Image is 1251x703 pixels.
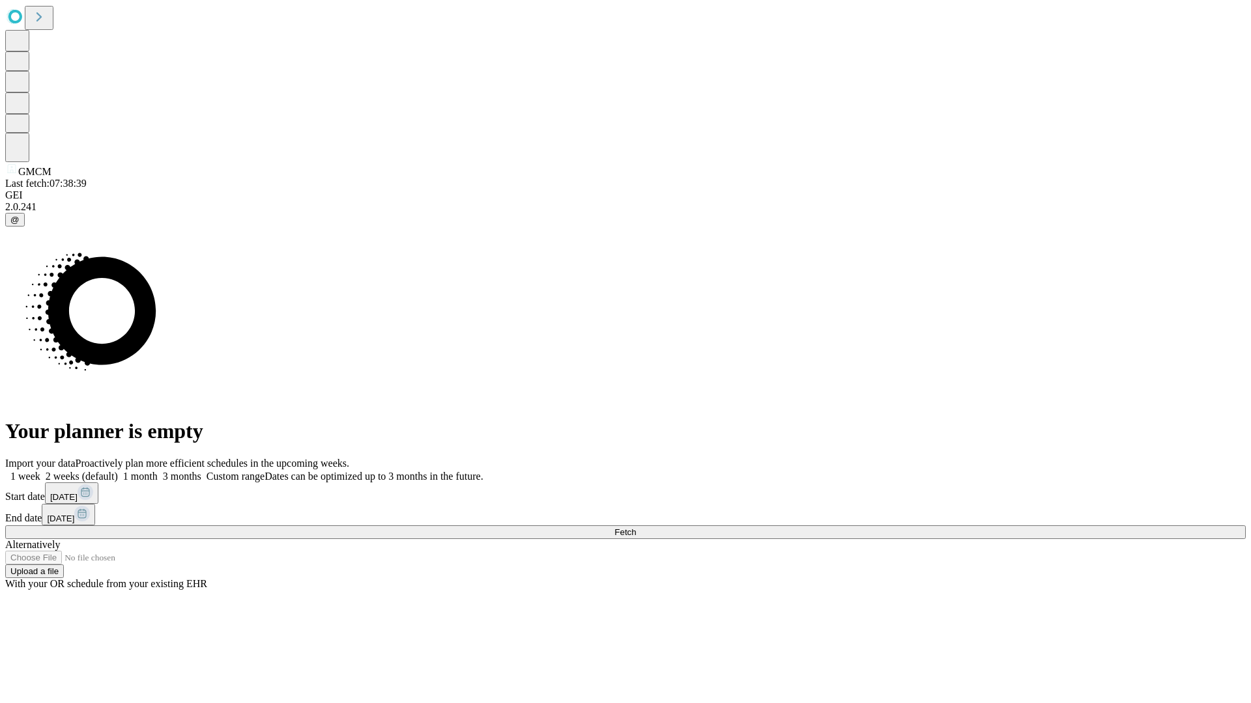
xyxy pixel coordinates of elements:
[18,166,51,177] span: GMCM
[5,482,1246,504] div: Start date
[47,514,74,523] span: [DATE]
[123,471,158,482] span: 1 month
[5,189,1246,201] div: GEI
[10,471,40,482] span: 1 week
[5,458,76,469] span: Import your data
[5,178,87,189] span: Last fetch: 07:38:39
[50,492,78,502] span: [DATE]
[5,539,60,550] span: Alternatively
[10,215,20,225] span: @
[42,504,95,525] button: [DATE]
[614,527,636,537] span: Fetch
[5,578,207,589] span: With your OR schedule from your existing EHR
[5,504,1246,525] div: End date
[45,482,98,504] button: [DATE]
[5,419,1246,443] h1: Your planner is empty
[163,471,201,482] span: 3 months
[46,471,118,482] span: 2 weeks (default)
[5,564,64,578] button: Upload a file
[265,471,483,482] span: Dates can be optimized up to 3 months in the future.
[5,525,1246,539] button: Fetch
[5,201,1246,213] div: 2.0.241
[207,471,265,482] span: Custom range
[76,458,349,469] span: Proactively plan more efficient schedules in the upcoming weeks.
[5,213,25,227] button: @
